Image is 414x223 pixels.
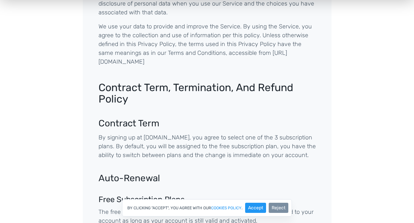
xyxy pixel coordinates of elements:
[99,119,316,129] h3: Contract Term
[211,206,242,210] a: cookies policy
[122,199,292,216] div: By clicking "Accept", you agree with our .
[99,82,316,105] h2: Contract Term, Termination, And Refund Policy
[99,173,316,183] h3: Auto-Renewal
[99,133,316,160] p: By signing up at [DOMAIN_NAME], you agree to select one of the 3 subscription plans. By default, ...
[245,203,266,213] button: Accept
[99,195,316,204] h4: Free Subscription Plans
[269,203,288,213] button: Reject
[99,22,316,66] p: We use your data to provide and improve the Service. By using the Service, you agree to the colle...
